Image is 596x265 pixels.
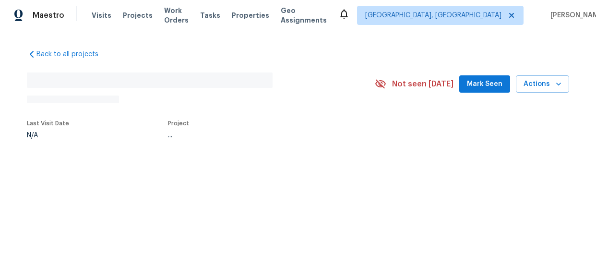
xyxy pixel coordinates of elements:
[92,11,111,20] span: Visits
[232,11,269,20] span: Properties
[200,12,220,19] span: Tasks
[33,11,64,20] span: Maestro
[392,79,453,89] span: Not seen [DATE]
[516,75,569,93] button: Actions
[168,120,189,126] span: Project
[281,6,327,25] span: Geo Assignments
[365,11,501,20] span: [GEOGRAPHIC_DATA], [GEOGRAPHIC_DATA]
[467,78,502,90] span: Mark Seen
[27,120,69,126] span: Last Visit Date
[524,78,561,90] span: Actions
[164,6,189,25] span: Work Orders
[168,132,352,139] div: ...
[27,49,119,59] a: Back to all projects
[123,11,153,20] span: Projects
[27,132,69,139] div: N/A
[459,75,510,93] button: Mark Seen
